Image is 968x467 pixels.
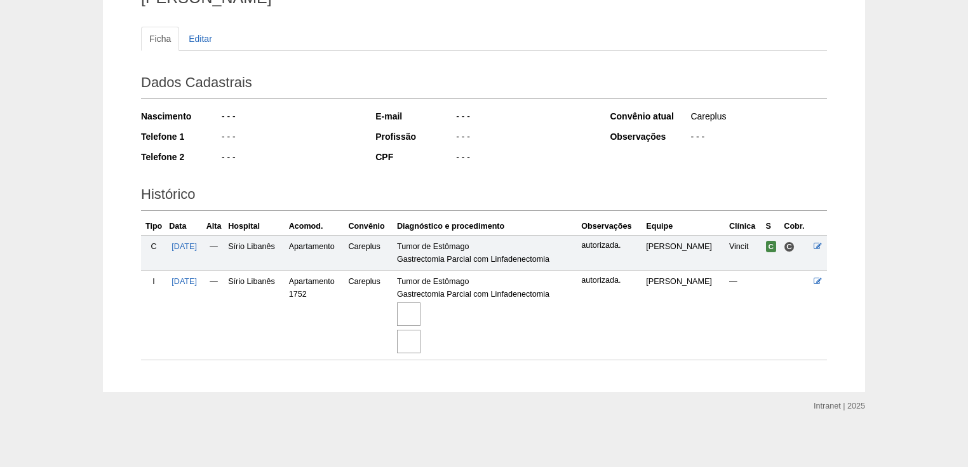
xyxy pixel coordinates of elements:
[225,270,286,360] td: Sírio Libanês
[166,217,202,236] th: Data
[375,151,455,163] div: CPF
[286,270,346,360] td: Apartamento 1752
[579,217,643,236] th: Observações
[144,275,164,288] div: I
[766,241,777,252] span: Confirmada
[689,130,827,146] div: - - -
[455,151,593,166] div: - - -
[141,110,220,123] div: Nascimento
[225,217,286,236] th: Hospital
[141,130,220,143] div: Telefone 1
[394,235,579,270] td: Tumor de Estômago Gastrectomia Parcial com Linfadenectomia
[141,27,179,51] a: Ficha
[581,275,641,286] p: autorizada.
[814,400,865,412] div: Intranet | 2025
[643,235,727,270] td: [PERSON_NAME]
[141,70,827,99] h2: Dados Cadastrais
[781,217,811,236] th: Cobr.
[763,217,782,236] th: S
[610,130,689,143] div: Observações
[346,217,394,236] th: Convênio
[727,235,763,270] td: Vincit
[727,217,763,236] th: Clínica
[225,235,286,270] td: Sírio Libanês
[375,110,455,123] div: E-mail
[202,217,225,236] th: Alta
[455,110,593,126] div: - - -
[202,270,225,360] td: —
[220,110,358,126] div: - - -
[394,217,579,236] th: Diagnóstico e procedimento
[375,130,455,143] div: Profissão
[346,270,394,360] td: Careplus
[171,277,197,286] a: [DATE]
[643,217,727,236] th: Equipe
[455,130,593,146] div: - - -
[141,151,220,163] div: Telefone 2
[394,270,579,360] td: Tumor de Estômago Gastrectomia Parcial com Linfadenectomia
[180,27,220,51] a: Editar
[346,235,394,270] td: Careplus
[202,235,225,270] td: —
[727,270,763,360] td: —
[784,241,795,252] span: Consultório
[220,130,358,146] div: - - -
[220,151,358,166] div: - - -
[610,110,689,123] div: Convênio atual
[141,182,827,211] h2: Histórico
[144,240,164,253] div: C
[286,217,346,236] th: Acomod.
[141,217,166,236] th: Tipo
[171,242,197,251] a: [DATE]
[286,235,346,270] td: Apartamento
[689,110,827,126] div: Careplus
[581,240,641,251] p: autorizada.
[643,270,727,360] td: [PERSON_NAME]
